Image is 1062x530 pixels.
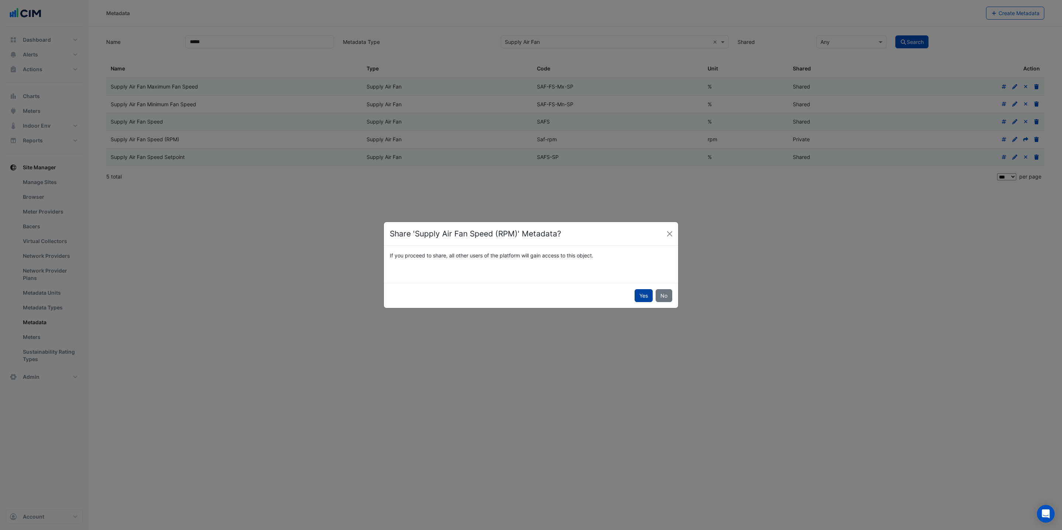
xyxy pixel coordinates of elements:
button: No [656,289,672,302]
button: Close [664,228,675,239]
button: Yes [635,289,653,302]
h4: Share 'Supply Air Fan Speed (RPM)' Metadata? [390,228,561,240]
div: Open Intercom Messenger [1037,505,1055,523]
div: If you proceed to share, all other users of the platform will gain access to this object. [385,252,677,259]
